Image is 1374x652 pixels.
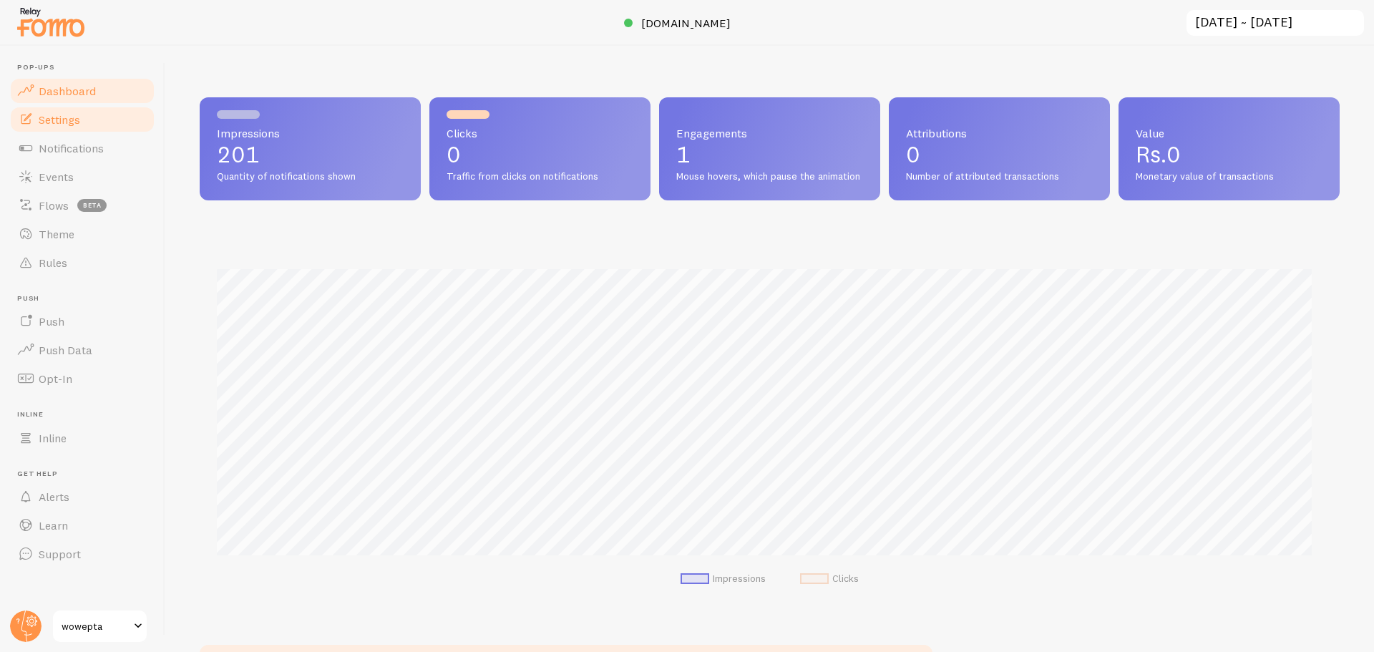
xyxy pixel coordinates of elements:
[906,143,1093,166] p: 0
[9,134,156,162] a: Notifications
[217,170,404,183] span: Quantity of notifications shown
[39,141,104,155] span: Notifications
[9,336,156,364] a: Push Data
[1136,170,1322,183] span: Monetary value of transactions
[1136,140,1181,168] span: Rs.0
[906,127,1093,139] span: Attributions
[17,410,156,419] span: Inline
[447,127,633,139] span: Clicks
[447,170,633,183] span: Traffic from clicks on notifications
[39,371,72,386] span: Opt-In
[39,112,80,127] span: Settings
[39,490,69,504] span: Alerts
[39,431,67,445] span: Inline
[800,573,859,585] li: Clicks
[39,170,74,184] span: Events
[9,540,156,568] a: Support
[39,198,69,213] span: Flows
[676,170,863,183] span: Mouse hovers, which pause the animation
[9,307,156,336] a: Push
[17,469,156,479] span: Get Help
[9,77,156,105] a: Dashboard
[39,518,68,532] span: Learn
[9,248,156,277] a: Rules
[39,256,67,270] span: Rules
[9,482,156,511] a: Alerts
[9,364,156,393] a: Opt-In
[447,143,633,166] p: 0
[906,170,1093,183] span: Number of attributed transactions
[9,220,156,248] a: Theme
[39,84,96,98] span: Dashboard
[676,143,863,166] p: 1
[9,191,156,220] a: Flows beta
[39,314,64,329] span: Push
[9,162,156,191] a: Events
[217,127,404,139] span: Impressions
[9,511,156,540] a: Learn
[15,4,87,40] img: fomo-relay-logo-orange.svg
[39,547,81,561] span: Support
[39,227,74,241] span: Theme
[681,573,766,585] li: Impressions
[77,199,107,212] span: beta
[17,63,156,72] span: Pop-ups
[9,424,156,452] a: Inline
[9,105,156,134] a: Settings
[676,127,863,139] span: Engagements
[39,343,92,357] span: Push Data
[52,609,148,643] a: wowepta
[17,294,156,303] span: Push
[62,618,130,635] span: wowepta
[217,143,404,166] p: 201
[1136,127,1322,139] span: Value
